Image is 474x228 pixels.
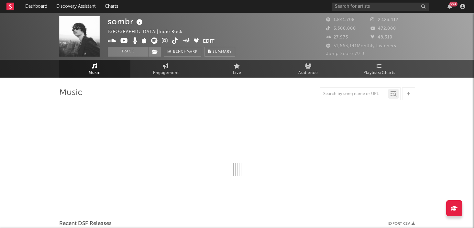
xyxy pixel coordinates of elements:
[173,48,198,56] span: Benchmark
[326,27,356,31] span: 3,300,000
[326,52,364,56] span: Jump Score: 79.0
[108,47,148,57] button: Track
[89,69,101,77] span: Music
[388,222,415,226] button: Export CSV
[202,60,273,78] a: Live
[203,38,215,46] button: Edit
[59,220,112,228] span: Recent DSP Releases
[153,69,179,77] span: Engagement
[326,18,355,22] span: 1,841,708
[449,2,457,6] div: 99 +
[233,69,241,77] span: Live
[370,35,392,39] span: 48,310
[326,35,348,39] span: 27,973
[344,60,415,78] a: Playlists/Charts
[326,44,396,48] span: 51,663,141 Monthly Listeners
[363,69,395,77] span: Playlists/Charts
[273,60,344,78] a: Audience
[332,3,429,11] input: Search for artists
[370,18,398,22] span: 2,123,412
[130,60,202,78] a: Engagement
[204,47,235,57] button: Summary
[370,27,396,31] span: 472,000
[320,92,388,97] input: Search by song name or URL
[164,47,201,57] a: Benchmark
[447,4,452,9] button: 99+
[213,50,232,54] span: Summary
[108,28,190,36] div: [GEOGRAPHIC_DATA] | Indie Rock
[59,60,130,78] a: Music
[108,16,144,27] div: sombr
[298,69,318,77] span: Audience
